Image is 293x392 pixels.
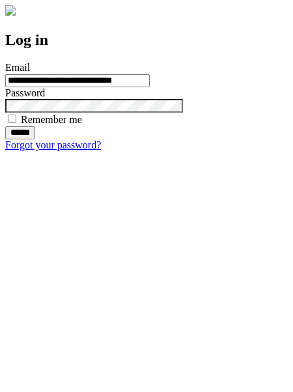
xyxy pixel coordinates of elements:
[5,5,16,16] img: logo-4e3dc11c47720685a147b03b5a06dd966a58ff35d612b21f08c02c0306f2b779.png
[5,139,101,150] a: Forgot your password?
[21,114,82,125] label: Remember me
[5,62,30,73] label: Email
[5,87,45,98] label: Password
[5,31,288,49] h2: Log in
